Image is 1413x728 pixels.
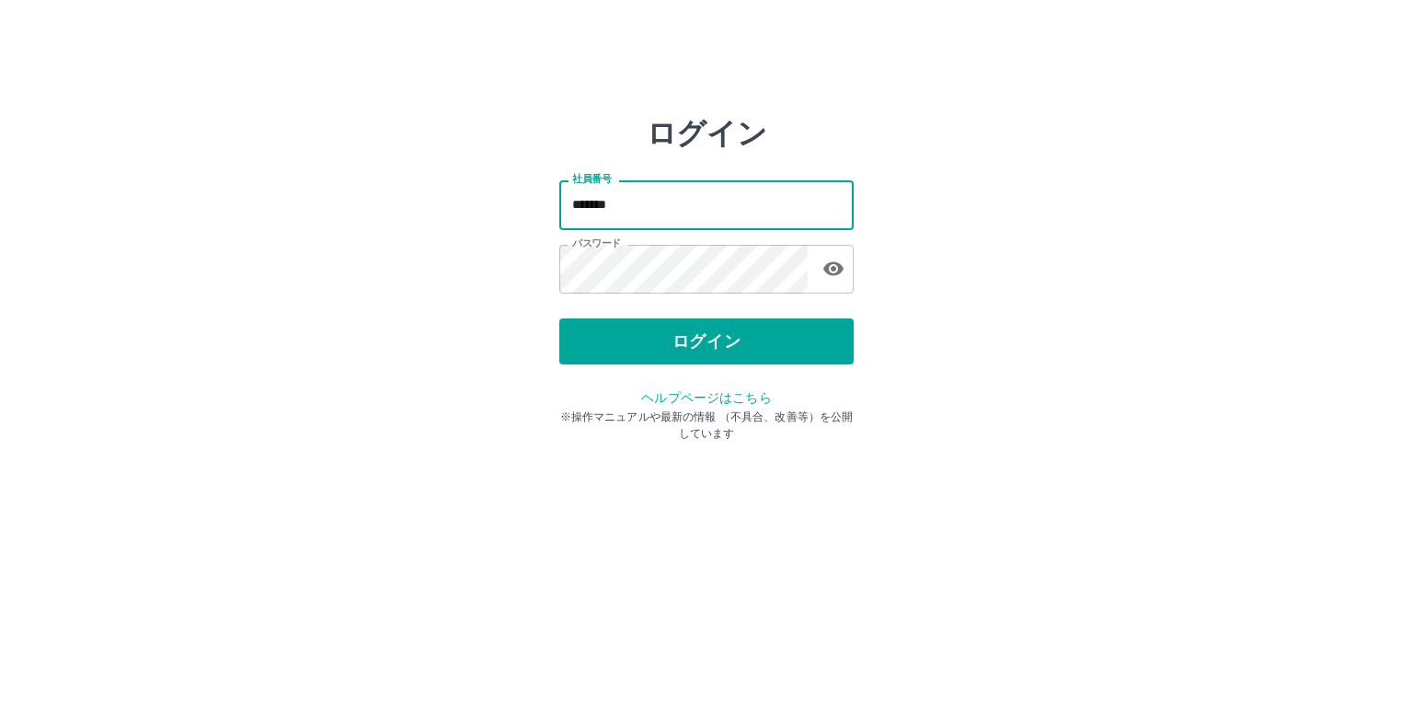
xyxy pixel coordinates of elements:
button: ログイン [559,318,854,364]
p: ※操作マニュアルや最新の情報 （不具合、改善等）を公開しています [559,409,854,442]
label: 社員番号 [572,172,611,186]
label: パスワード [572,237,621,250]
a: ヘルプページはこちら [641,390,771,405]
h2: ログイン [647,116,767,151]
